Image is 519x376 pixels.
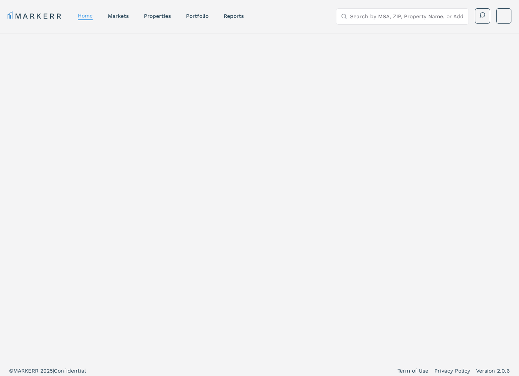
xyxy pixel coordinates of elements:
[398,367,428,374] a: Term of Use
[186,13,208,19] a: Portfolio
[54,368,86,374] span: Confidential
[13,368,40,374] span: MARKERR
[40,368,54,374] span: 2025 |
[224,13,244,19] a: reports
[9,368,13,374] span: ©
[434,367,470,374] a: Privacy Policy
[8,11,63,21] a: MARKERR
[108,13,129,19] a: markets
[78,13,93,19] a: home
[350,9,464,24] input: Search by MSA, ZIP, Property Name, or Address
[476,367,510,374] a: Version 2.0.6
[144,13,171,19] a: properties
